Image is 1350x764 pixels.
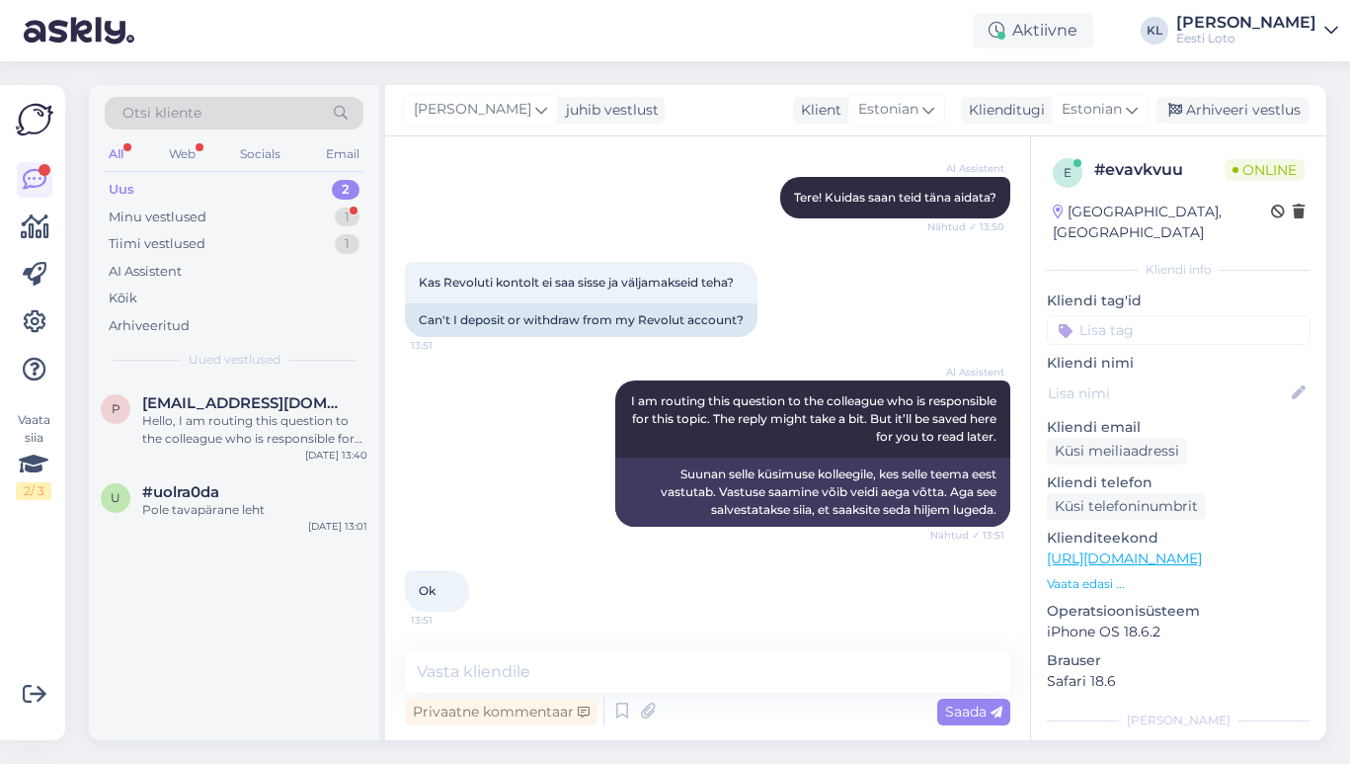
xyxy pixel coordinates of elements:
[1047,438,1187,465] div: Küsi meiliaadressi
[1047,671,1310,692] p: Safari 18.6
[335,234,359,254] div: 1
[1047,493,1206,520] div: Küsi telefoninumbrit
[419,583,436,598] span: Ok
[1047,353,1310,374] p: Kliendi nimi
[405,303,757,337] div: Can't I deposit or withdraw from my Revolut account?
[305,448,367,463] div: [DATE] 13:40
[109,234,205,254] div: Tiimi vestlused
[1048,382,1288,404] input: Lisa nimi
[1141,17,1168,44] div: KL
[1047,291,1310,311] p: Kliendi tag'id
[111,490,120,505] span: u
[142,412,367,448] div: Hello, I am routing this question to the colleague who is responsible for this topic. The reply m...
[16,101,53,138] img: Askly Logo
[945,703,1002,721] span: Saada
[1047,575,1310,593] p: Vaata edasi ...
[1064,165,1072,180] span: e
[961,100,1045,121] div: Klienditugi
[1176,15,1316,31] div: [PERSON_NAME]
[1176,15,1338,46] a: [PERSON_NAME]Eesti Loto
[1047,550,1202,567] a: [URL][DOMAIN_NAME]
[322,141,363,167] div: Email
[142,483,219,501] span: #uolra0da
[335,208,359,227] div: 1
[109,262,182,282] div: AI Assistent
[930,161,1004,176] span: AI Assistent
[1156,97,1309,124] div: Arhiveeri vestlus
[414,99,531,121] span: [PERSON_NAME]
[1047,417,1310,438] p: Kliendi email
[332,180,359,200] div: 2
[927,219,1004,234] span: Nähtud ✓ 13:50
[122,103,201,124] span: Otsi kliente
[793,100,841,121] div: Klient
[1225,159,1305,181] span: Online
[1047,315,1310,345] input: Lisa tag
[1047,261,1310,279] div: Kliendi info
[1047,601,1310,622] p: Operatsioonisüsteem
[1047,472,1310,493] p: Kliendi telefon
[411,613,485,628] span: 13:51
[631,393,999,444] span: I am routing this question to the colleague who is responsible for this topic. The reply might ta...
[105,141,127,167] div: All
[1047,622,1310,642] p: iPhone OS 18.6.2
[109,208,206,227] div: Minu vestlused
[189,351,280,369] span: Uued vestlused
[142,501,367,519] div: Pole tavapärane leht
[419,275,734,290] span: Kas Revoluti kontolt ei saa sisse ja väljamakseid teha?
[1176,31,1316,46] div: Eesti Loto
[1062,99,1122,121] span: Estonian
[109,316,190,336] div: Arhiveeritud
[236,141,284,167] div: Socials
[405,699,597,725] div: Privaatne kommentaar
[1047,528,1310,549] p: Klienditeekond
[558,100,659,121] div: juhib vestlust
[16,411,51,500] div: Vaata siia
[165,141,199,167] div: Web
[142,394,348,412] span: paavo.lillevalja@mail.ee
[112,401,120,416] span: p
[1053,202,1271,243] div: [GEOGRAPHIC_DATA], [GEOGRAPHIC_DATA]
[411,338,485,353] span: 13:51
[930,365,1004,380] span: AI Assistent
[615,458,1010,527] div: Suunan selle küsimuse kolleegile, kes selle teema eest vastutab. Vastuse saamine võib veidi aega ...
[109,289,137,308] div: Kõik
[308,519,367,534] div: [DATE] 13:01
[858,99,918,121] span: Estonian
[16,482,51,500] div: 2 / 3
[794,190,996,205] span: Tere! Kuidas saan teid täna aidata?
[973,13,1093,48] div: Aktiivne
[109,180,134,200] div: Uus
[930,528,1004,543] span: Nähtud ✓ 13:51
[1047,650,1310,671] p: Brauser
[1047,712,1310,729] div: [PERSON_NAME]
[1094,158,1225,182] div: # evavkvuu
